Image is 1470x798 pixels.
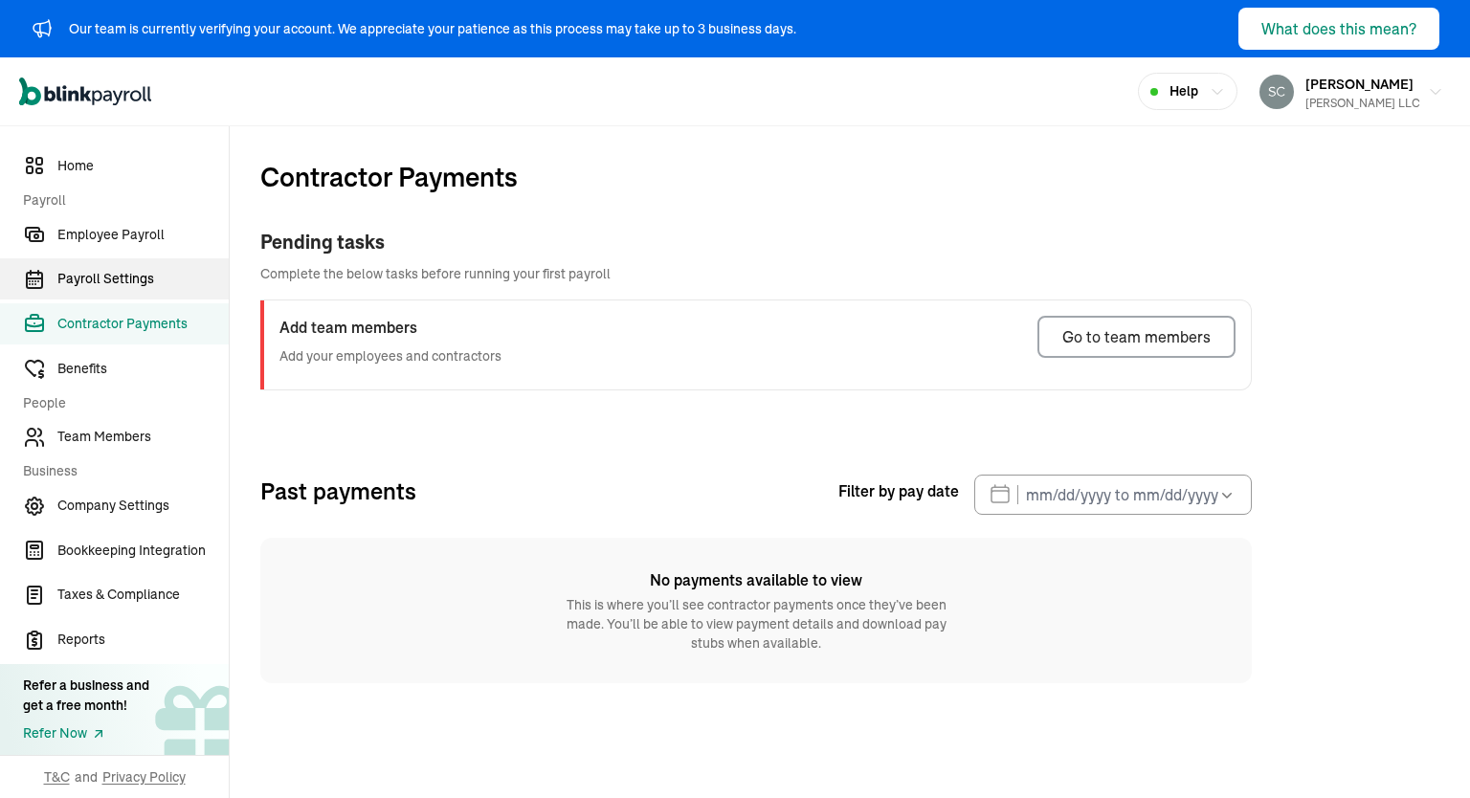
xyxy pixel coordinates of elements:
span: Company Settings [57,496,229,516]
input: mm/dd/yyyy to mm/dd/yyyy [974,475,1252,515]
span: No payments available to view [650,568,862,591]
span: Complete the below tasks before running your first payroll [260,264,1252,284]
span: People [23,393,217,413]
div: Our team is currently verifying your account. We appreciate your patience as this process may tak... [69,19,796,39]
span: Contractor Payments [260,157,518,197]
span: Past payments [260,474,416,508]
span: Help [1169,81,1198,101]
span: Filter by pay date [838,479,963,502]
nav: Global [19,64,151,120]
p: Add your employees and contractors [279,346,501,366]
div: Go to team members [1062,325,1211,348]
a: Refer Now [23,723,149,743]
span: Payroll [23,190,217,211]
span: Reports [57,630,229,650]
span: Home [57,156,229,176]
span: Contractor Payments [57,314,229,334]
h3: Add team members [279,316,501,339]
span: Payroll Settings [57,269,229,289]
span: Employee Payroll [57,225,229,245]
div: Pending tasks [260,228,1252,256]
span: This is where you’ll see contractor payments once they’ve been made. You’ll be able to view payme... [565,595,947,653]
button: What does this mean? [1238,8,1439,50]
button: Go to team members [1037,316,1236,358]
span: T&C [44,767,70,787]
span: Privacy Policy [102,767,186,787]
span: Taxes & Compliance [57,585,229,605]
div: [PERSON_NAME] LLC [1305,95,1420,112]
span: Benefits [57,359,229,379]
div: What does this mean? [1261,17,1416,40]
button: Help [1138,73,1237,110]
iframe: Chat Widget [1374,706,1470,798]
span: Business [23,461,217,481]
span: [PERSON_NAME] [1305,76,1414,93]
button: [PERSON_NAME][PERSON_NAME] LLC [1252,68,1451,116]
span: Bookkeeping Integration [57,541,229,561]
div: Refer a business and get a free month! [23,676,149,716]
span: Team Members [57,427,229,447]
